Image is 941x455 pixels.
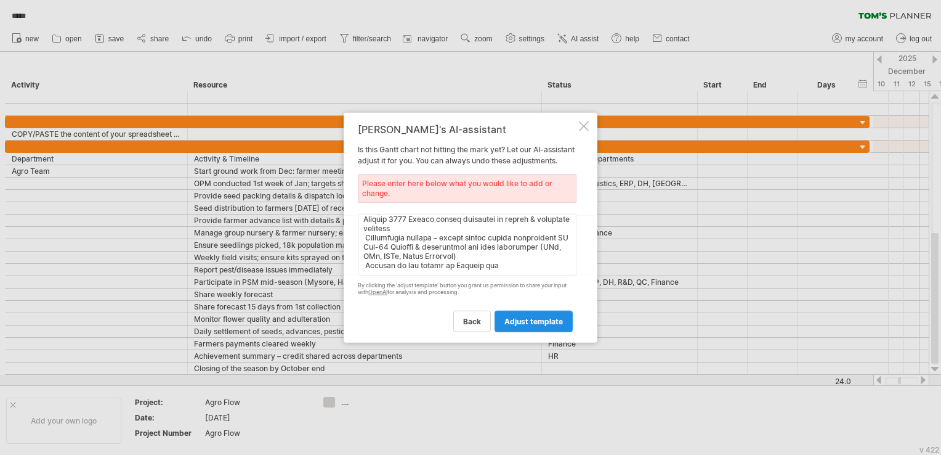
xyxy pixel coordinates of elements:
[358,282,576,296] div: By clicking the 'adjust template' button you grant us permission to share your input with for ana...
[358,124,576,135] div: [PERSON_NAME]'s AI-assistant
[504,316,563,326] span: adjust template
[453,310,491,332] a: back
[358,124,576,332] div: Is this Gantt chart not hitting the mark yet? Let our AI-assistant adjust it for you. You can alw...
[358,174,576,203] div: Please enter here below what you would like to add or change.
[495,310,573,332] a: adjust template
[368,289,387,295] a: OpenAI
[463,316,481,326] span: back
